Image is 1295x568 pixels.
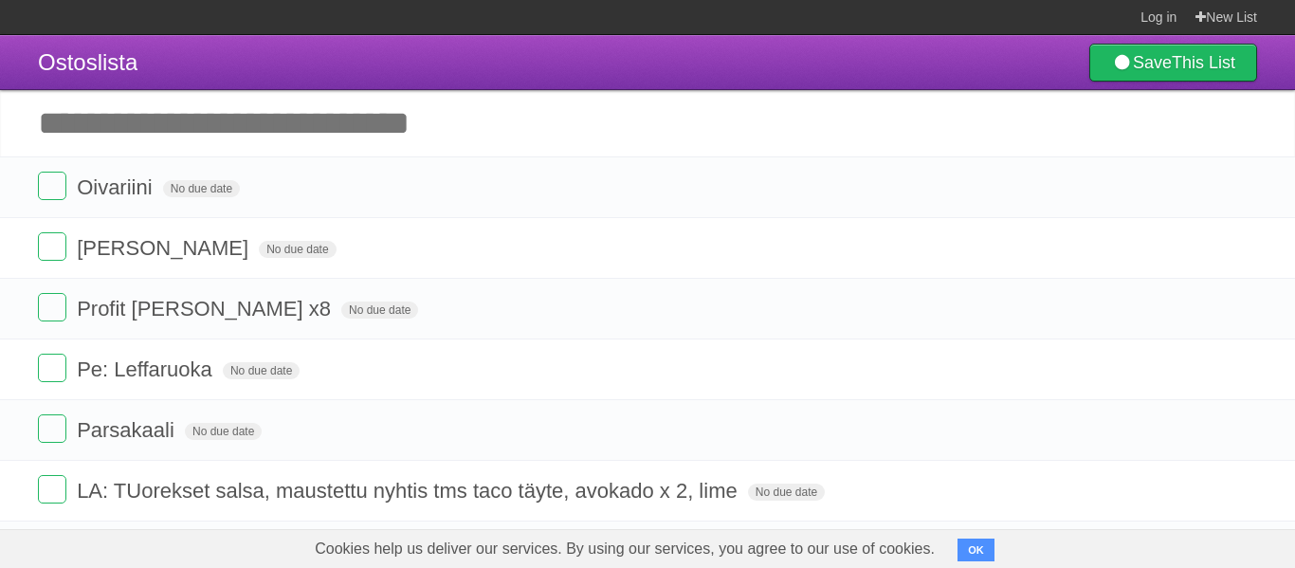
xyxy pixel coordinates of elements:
[748,484,825,501] span: No due date
[1172,53,1235,72] b: This List
[223,362,300,379] span: No due date
[1089,44,1257,82] a: SaveThis List
[38,293,66,321] label: Done
[38,475,66,504] label: Done
[38,49,137,75] span: Ostoslista
[38,414,66,443] label: Done
[77,357,217,381] span: Pe: Leffaruoka
[77,297,336,321] span: Profit [PERSON_NAME] x8
[185,423,262,440] span: No due date
[77,175,156,199] span: Oivariini
[958,539,994,561] button: OK
[163,180,240,197] span: No due date
[38,232,66,261] label: Done
[77,418,179,442] span: Parsakaali
[296,530,954,568] span: Cookies help us deliver our services. By using our services, you agree to our use of cookies.
[341,302,418,319] span: No due date
[77,479,742,503] span: LA: TUorekset salsa, maustettu nyhtis tms taco täyte, avokado x 2, lime
[38,172,66,200] label: Done
[38,354,66,382] label: Done
[77,236,253,260] span: [PERSON_NAME]
[259,241,336,258] span: No due date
